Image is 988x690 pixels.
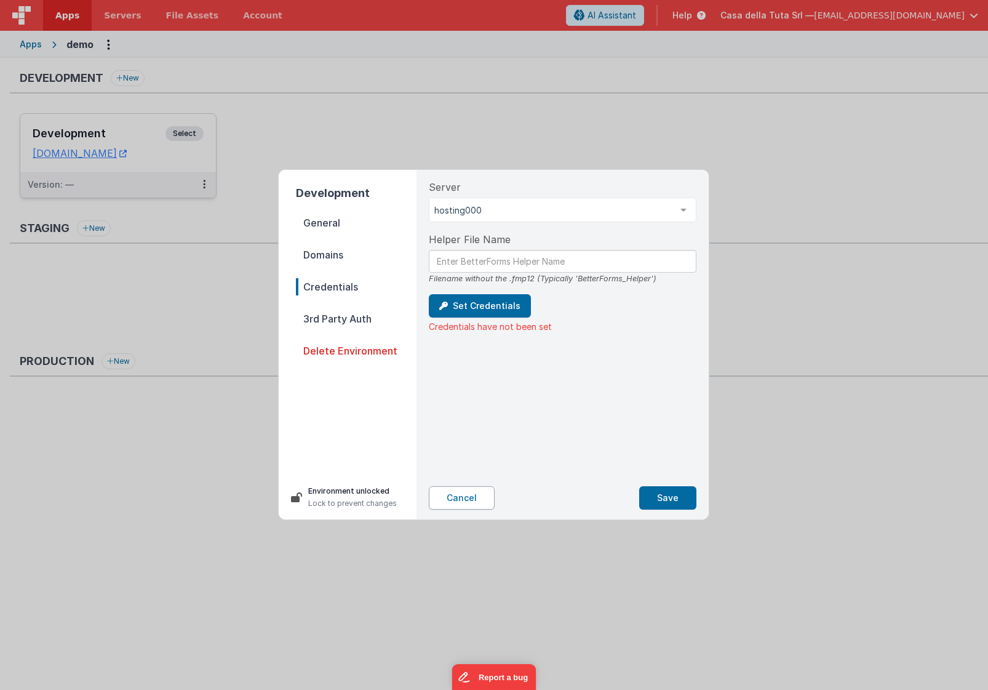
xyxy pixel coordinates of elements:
span: Delete Environment [296,342,416,359]
iframe: Marker.io feedback button [452,664,536,690]
span: Credentials [296,278,416,295]
button: Cancel [429,486,495,510]
p: Credentials have not been set [429,320,696,333]
p: Lock to prevent changes [308,497,397,510]
span: hosting000 [434,204,671,217]
p: Environment unlocked [308,485,397,497]
button: Save [639,486,696,510]
span: General [296,214,416,231]
input: Enter BetterForms Helper Name [429,250,696,273]
h2: Development [296,185,416,202]
span: Server [429,180,461,195]
span: Domains [296,246,416,263]
span: 3rd Party Auth [296,310,416,327]
button: Set Credentials [429,294,531,318]
span: Helper File Name [429,232,511,247]
div: Filename without the .fmp12 (Typically 'BetterForms_Helper') [429,273,696,284]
